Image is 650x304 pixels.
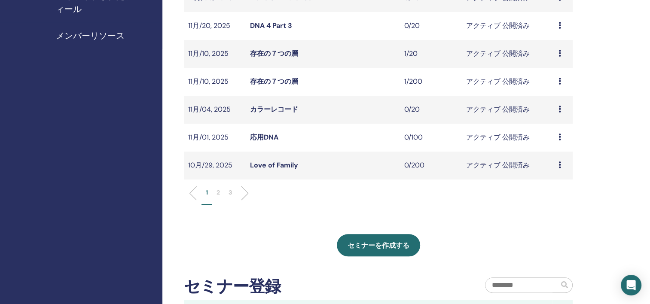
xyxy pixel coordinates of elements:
td: アクティブ 公開済み [461,68,554,96]
p: 1 [206,188,208,197]
td: 0/20 [400,96,462,124]
td: 0/200 [400,152,462,179]
td: アクティブ 公開済み [461,12,554,40]
td: 10月/29, 2025 [184,152,246,179]
a: セミナーを作成する [337,234,420,256]
td: 11月/04, 2025 [184,96,246,124]
a: 存在の７つの層 [250,49,298,58]
td: 11月/10, 2025 [184,40,246,68]
td: 11月/10, 2025 [184,68,246,96]
td: 0/100 [400,124,462,152]
td: アクティブ 公開済み [461,152,554,179]
td: アクティブ 公開済み [461,96,554,124]
a: 存在の７つの層 [250,77,298,86]
a: 応用DNA [250,133,278,142]
div: Open Intercom Messenger [621,275,641,295]
a: DNA 4 Part 3 [250,21,292,30]
td: アクティブ 公開済み [461,40,554,68]
p: 3 [229,188,232,197]
span: メンバーリソース [56,29,125,42]
a: Love of Family [250,161,298,170]
td: 11月/20, 2025 [184,12,246,40]
h2: セミナー登録 [184,277,281,297]
span: セミナーを作成する [348,241,409,250]
td: アクティブ 公開済み [461,124,554,152]
p: 2 [217,188,220,197]
td: 0/20 [400,12,462,40]
td: 11月/01, 2025 [184,124,246,152]
a: カラーレコード [250,105,298,114]
td: 1/200 [400,68,462,96]
td: 1/20 [400,40,462,68]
